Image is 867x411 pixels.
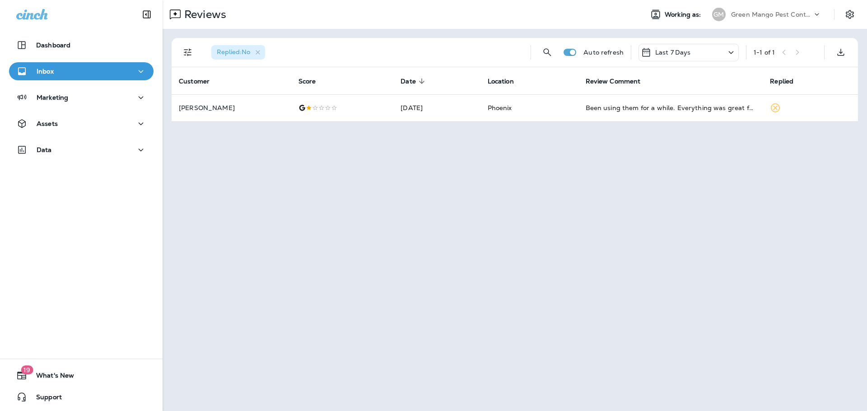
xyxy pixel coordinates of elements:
[9,366,154,384] button: 19What's New
[488,78,514,85] span: Location
[9,62,154,80] button: Inbox
[27,372,74,383] span: What's New
[36,42,70,49] p: Dashboard
[586,77,653,85] span: Review Comment
[179,78,210,85] span: Customer
[298,78,316,85] span: Score
[37,94,68,101] p: Marketing
[488,77,526,85] span: Location
[9,115,154,133] button: Assets
[488,104,512,112] span: Phoenix
[842,6,858,23] button: Settings
[211,45,265,60] div: Replied:No
[298,77,328,85] span: Score
[37,120,58,127] p: Assets
[665,11,703,18] span: Working as:
[179,104,284,111] p: [PERSON_NAME]
[9,88,154,106] button: Marketing
[586,103,756,112] div: Been using them for a while. Everything was great for the first year, but this year has been ridd...
[9,141,154,159] button: Data
[217,48,250,56] span: Replied : No
[712,8,726,21] div: GM
[770,78,793,85] span: Replied
[37,68,54,75] p: Inbox
[832,43,850,61] button: Export as CSV
[9,36,154,54] button: Dashboard
[586,78,641,85] span: Review Comment
[401,78,416,85] span: Date
[754,49,775,56] div: 1 - 1 of 1
[731,11,812,18] p: Green Mango Pest Control
[37,146,52,153] p: Data
[401,77,428,85] span: Date
[21,365,33,374] span: 19
[655,49,691,56] p: Last 7 Days
[134,5,159,23] button: Collapse Sidebar
[538,43,556,61] button: Search Reviews
[179,77,221,85] span: Customer
[179,43,197,61] button: Filters
[393,94,480,121] td: [DATE]
[770,77,805,85] span: Replied
[583,49,624,56] p: Auto refresh
[9,388,154,406] button: Support
[27,393,62,404] span: Support
[181,8,226,21] p: Reviews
